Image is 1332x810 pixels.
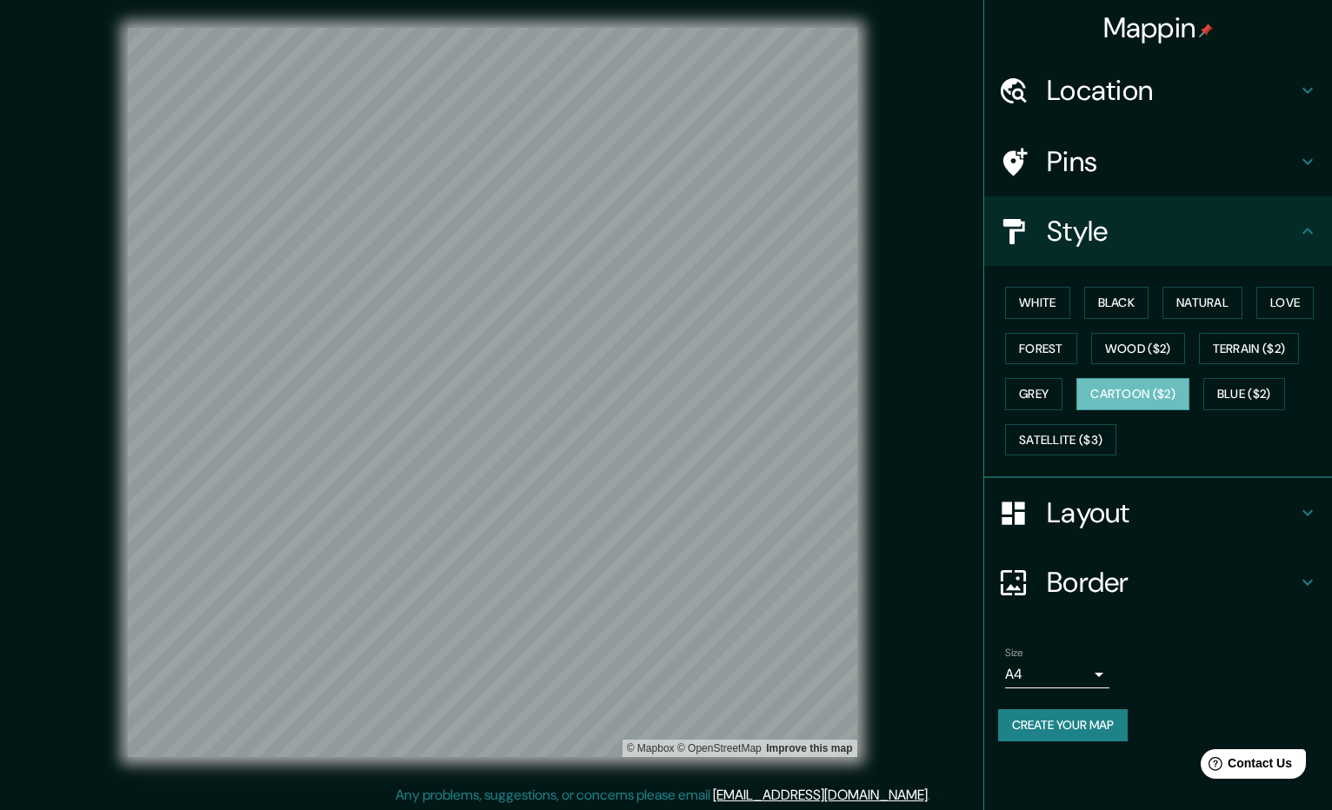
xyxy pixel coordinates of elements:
div: Pins [984,127,1332,196]
button: Satellite ($3) [1005,424,1116,456]
div: Border [984,548,1332,617]
div: Location [984,56,1332,125]
a: Mapbox [627,742,675,754]
div: A4 [1005,661,1109,688]
a: Map feedback [766,742,852,754]
h4: Border [1047,565,1297,600]
a: OpenStreetMap [677,742,762,754]
label: Size [1005,646,1023,661]
iframe: Help widget launcher [1177,742,1313,791]
h4: Style [1047,214,1297,249]
img: pin-icon.png [1199,23,1213,37]
button: Natural [1162,287,1242,319]
div: Style [984,196,1332,266]
button: Black [1084,287,1149,319]
div: Layout [984,478,1332,548]
button: Forest [1005,333,1077,365]
button: Love [1256,287,1314,319]
button: Blue ($2) [1203,378,1285,410]
button: Terrain ($2) [1199,333,1300,365]
button: Cartoon ($2) [1076,378,1189,410]
button: Create your map [998,709,1128,741]
canvas: Map [128,28,857,757]
h4: Mappin [1103,10,1214,45]
h4: Layout [1047,495,1297,530]
p: Any problems, suggestions, or concerns please email . [396,785,930,806]
h4: Location [1047,73,1297,108]
h4: Pins [1047,144,1297,179]
a: [EMAIL_ADDRESS][DOMAIN_NAME] [713,786,928,804]
div: . [933,785,936,806]
button: Wood ($2) [1091,333,1185,365]
button: Grey [1005,378,1062,410]
div: . [930,785,933,806]
button: White [1005,287,1070,319]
